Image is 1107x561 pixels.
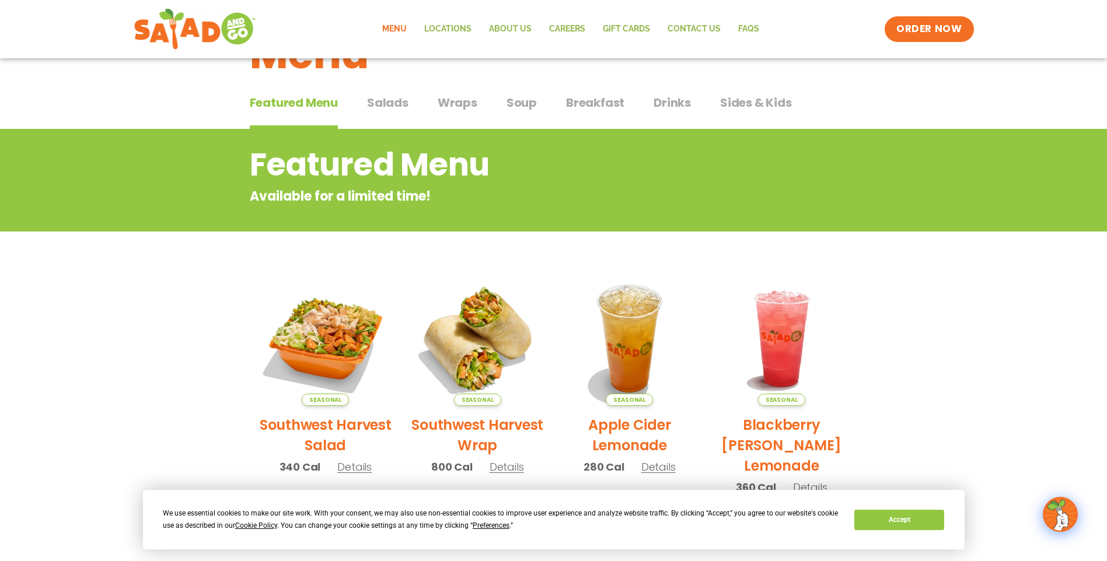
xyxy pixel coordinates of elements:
span: Seasonal [302,394,349,406]
span: 800 Cal [431,459,473,475]
img: Product photo for Blackberry Bramble Lemonade [714,271,849,406]
a: About Us [480,16,540,43]
span: Drinks [654,94,691,111]
img: Product photo for Southwest Harvest Salad [259,271,393,406]
a: FAQs [729,16,768,43]
h2: Apple Cider Lemonade [563,415,697,455]
a: Locations [415,16,480,43]
span: Breakfast [566,94,624,111]
span: Featured Menu [250,94,338,111]
h2: Blackberry [PERSON_NAME] Lemonade [714,415,849,476]
div: Tabbed content [250,90,858,129]
span: Details [337,460,372,474]
a: ORDER NOW [885,16,973,42]
a: Careers [540,16,594,43]
span: Details [641,460,676,474]
a: Menu [373,16,415,43]
span: Seasonal [606,394,653,406]
h2: Southwest Harvest Wrap [410,415,545,455]
span: Seasonal [454,394,501,406]
span: Details [793,480,827,495]
p: Available for a limited time! [250,187,764,206]
span: 360 Cal [736,479,776,495]
span: Details [490,460,524,474]
span: Wraps [438,94,477,111]
div: Cookie Consent Prompt [143,490,965,549]
nav: Menu [373,16,768,43]
span: Cookie Policy [235,521,277,530]
span: Seasonal [758,394,805,406]
button: Accept [854,510,944,530]
h2: Southwest Harvest Salad [259,415,393,455]
h2: Featured Menu [250,141,764,188]
span: 340 Cal [280,459,321,475]
img: Product photo for Southwest Harvest Wrap [410,271,545,406]
img: Product photo for Apple Cider Lemonade [563,271,697,406]
span: ORDER NOW [896,22,962,36]
span: Sides & Kids [720,94,792,111]
span: Salads [367,94,408,111]
a: GIFT CARDS [594,16,659,43]
div: We use essential cookies to make our site work. With your consent, we may also use non-essential ... [163,507,840,532]
img: wpChatIcon [1044,498,1077,531]
span: 280 Cal [584,459,624,475]
span: Preferences [473,521,509,530]
a: Contact Us [659,16,729,43]
span: Soup [507,94,537,111]
img: new-SAG-logo-768×292 [134,6,257,52]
